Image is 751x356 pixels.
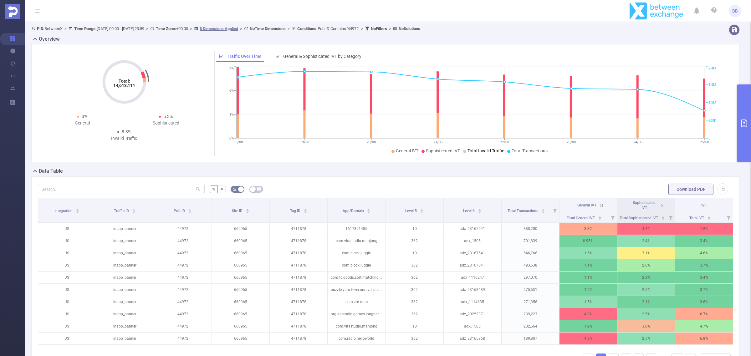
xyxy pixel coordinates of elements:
p: JS [38,259,96,271]
p: 44972 [154,284,212,296]
u: 8 Dimensions Applied [200,26,238,31]
p: 44972 [154,308,212,320]
p: 660965 [212,247,269,259]
i: icon: bg-colors [233,187,237,191]
p: inapp_banner [96,284,154,296]
p: 888,200 [502,223,559,235]
p: 546,766 [502,247,559,259]
p: 4711878 [270,320,327,332]
p: org.aastudio.games.longnards [328,308,385,320]
p: 362 [386,272,443,283]
p: JS [38,223,96,235]
p: com.fc.goods.sort.matching.puzzle.triplemaster [328,272,385,283]
span: > [188,26,194,31]
span: General IVT [577,203,596,207]
span: 3% [82,114,87,119]
p: com.zm.nuts [328,296,385,308]
p: 660965 [212,272,269,283]
span: Pub ID Contains '44972' [297,26,359,31]
p: 297,070 [502,272,559,283]
span: Total Transactions [508,209,539,213]
div: Sort [76,208,79,212]
b: No Solutions [399,26,420,31]
i: icon: caret-up [420,208,423,210]
p: 44972 [154,320,212,332]
p: 4.7% [675,320,733,332]
p: 1.1% [559,272,617,283]
tspan: 25/08 [700,140,709,144]
p: 660965 [212,296,269,308]
p: 4711878 [270,259,327,271]
p: 271,356 [502,296,559,308]
p: adx_23167541 [444,259,501,271]
p: 4.2% [559,308,617,320]
tspan: 6% [229,89,234,93]
p: inapp_banner [96,308,154,320]
p: 2.5% [617,333,675,344]
i: icon: caret-up [707,215,711,217]
p: 202,664 [502,320,559,332]
span: Level 6 [463,209,476,213]
p: 44972 [154,223,212,235]
div: Invalid Traffic [82,135,166,142]
span: > [359,26,365,31]
i: icon: caret-down [598,217,602,219]
p: 1617391485 [328,223,385,235]
span: # [220,187,223,192]
p: JS [38,272,96,283]
p: 4.6% [675,247,733,259]
span: General IVT [396,148,418,153]
i: icon: caret-down [542,211,545,212]
p: 362 [386,333,443,344]
p: com.radio.helloworld [328,333,385,344]
p: 362 [386,308,443,320]
p: JS [38,320,96,332]
p: adx_1116247 [444,272,501,283]
p: inapp_banner [96,259,154,271]
tspan: 18/08 [233,140,243,144]
tspan: 20/08 [367,140,376,144]
span: Total Sophisticated IVT [620,216,659,220]
input: Search... [38,184,205,194]
i: Filter menu [724,212,733,222]
p: inapp_banner [96,247,154,259]
p: JS [38,284,96,296]
p: 4711878 [270,247,327,259]
p: puzzle.yarn.fever.unravel.puzzle [328,284,385,296]
p: com.block.juggle [328,247,385,259]
p: 44972 [154,247,212,259]
span: Level 5 [405,209,418,213]
p: 1.1% [559,259,617,271]
p: com.vitastudio.mahjong [328,320,385,332]
span: Total General IVT [567,216,596,220]
p: com.block.juggle [328,259,385,271]
p: JS [38,308,96,320]
div: General [40,120,124,126]
div: Sort [541,208,545,212]
p: 1.5% [559,296,617,308]
p: 10 [386,247,443,259]
tspan: 24/08 [633,140,642,144]
p: 660965 [212,259,269,271]
p: 6.8% [675,333,733,344]
i: Filter menu [608,212,617,222]
p: 4711878 [270,333,327,344]
p: 44972 [154,296,212,308]
i: icon: caret-up [246,208,249,210]
span: Sophisticated IVT [633,201,656,210]
p: 44972 [154,333,212,344]
i: icon: caret-down [367,211,370,212]
div: Sort [661,215,665,219]
p: inapp_banner [96,223,154,235]
div: Sort [420,208,424,212]
p: 3.4% [675,235,733,247]
p: 239,223 [502,308,559,320]
i: Filter menu [550,198,559,222]
i: icon: caret-up [478,208,482,210]
p: 4711878 [270,223,327,235]
i: icon: caret-down [304,211,307,212]
p: 4711878 [270,284,327,296]
span: IVT [701,203,707,207]
p: 4.4% [617,223,675,235]
i: icon: caret-down [132,211,136,212]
